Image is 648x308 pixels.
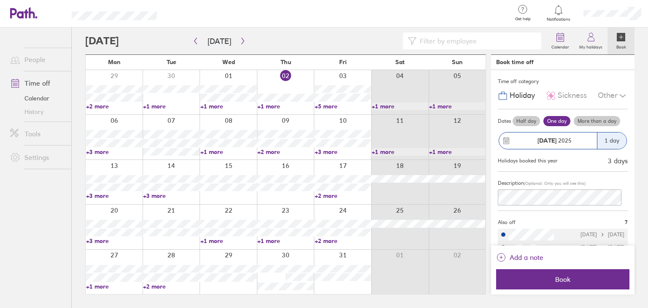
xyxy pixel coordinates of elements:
[372,103,428,110] a: +1 more
[315,148,371,156] a: +3 more
[200,237,256,245] a: +1 more
[429,148,485,156] a: +1 more
[574,27,607,54] a: My holidays
[543,116,570,126] label: One day
[86,283,142,290] a: +1 more
[498,118,511,124] span: Dates
[545,4,572,22] a: Notifications
[3,125,71,142] a: Tools
[281,59,291,65] span: Thu
[86,192,142,200] a: +3 more
[574,42,607,50] label: My holidays
[580,232,624,238] div: [DATE] [DATE]
[607,27,634,54] a: Book
[86,148,142,156] a: +3 more
[86,103,142,110] a: +2 more
[315,237,371,245] a: +2 more
[496,59,534,65] div: Book time off
[537,137,556,144] strong: [DATE]
[513,116,540,126] label: Half day
[167,59,176,65] span: Tue
[546,42,574,50] label: Calendar
[315,103,371,110] a: +5 more
[429,103,485,110] a: +1 more
[524,181,586,186] span: (Optional. Only you will see this)
[3,92,71,105] a: Calendar
[625,219,628,225] span: 7
[86,237,142,245] a: +3 more
[372,148,428,156] a: +1 more
[3,75,71,92] a: Time off
[537,137,572,144] span: 2025
[3,51,71,68] a: People
[395,59,405,65] span: Sat
[502,276,624,283] span: Book
[3,105,71,119] a: History
[597,132,626,149] div: 1 day
[608,157,628,165] div: 3 days
[200,148,256,156] a: +1 more
[416,33,536,49] input: Filter by employee
[201,34,238,48] button: [DATE]
[108,59,121,65] span: Mon
[498,158,558,164] div: Holidays booked this year
[510,91,535,100] span: Holiday
[611,42,631,50] label: Book
[200,103,256,110] a: +1 more
[257,103,313,110] a: +1 more
[558,91,587,100] span: Sickness
[546,27,574,54] a: Calendar
[580,244,624,250] div: [DATE] [DATE]
[315,192,371,200] a: +2 more
[598,88,628,104] div: Other
[143,283,199,290] a: +2 more
[574,116,620,126] label: More than a day
[257,237,313,245] a: +1 more
[222,59,235,65] span: Wed
[498,219,516,225] span: Also off
[496,251,543,264] button: Add a note
[496,269,629,289] button: Book
[545,17,572,22] span: Notifications
[498,75,628,88] div: Time off category
[3,149,71,166] a: Settings
[509,16,537,22] span: Get help
[143,103,199,110] a: +1 more
[498,128,628,154] button: [DATE] 20251 day
[143,192,199,200] a: +3 more
[452,59,463,65] span: Sun
[339,59,347,65] span: Fri
[510,251,543,264] span: Add a note
[257,148,313,156] a: +2 more
[498,180,524,186] span: Description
